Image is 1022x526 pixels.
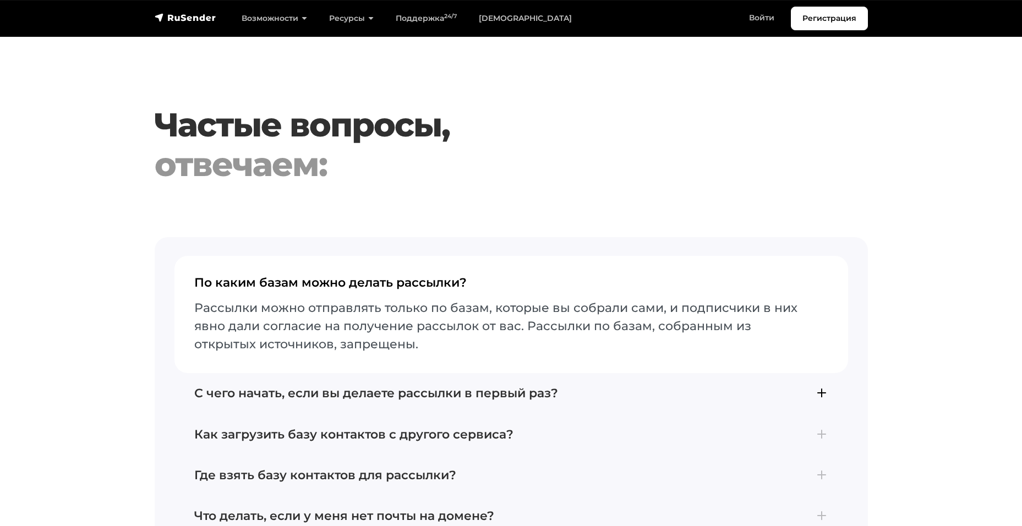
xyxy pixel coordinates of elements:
h4: По каким базам можно делать рассылки? [194,276,828,299]
a: Регистрация [791,7,868,30]
sup: 24/7 [444,13,457,20]
h4: Как загрузить базу контактов с другого сервиса? [194,428,828,442]
a: Войти [738,7,785,29]
h4: Что делать, если у меня нет почты на домене? [194,509,828,523]
img: RuSender [155,12,216,23]
a: Возможности [231,7,318,30]
a: Поддержка24/7 [385,7,468,30]
a: [DEMOGRAPHIC_DATA] [468,7,583,30]
a: Ресурсы [318,7,385,30]
h4: С чего начать, если вы делаете рассылки в первый раз? [194,386,828,401]
h4: Где взять базу контактов для рассылки? [194,468,828,483]
div: отвечаем: [155,145,807,184]
p: Рассылки можно отправлять только по базам, которые вы собрали сами, и подписчики в них явно дали ... [194,299,828,353]
h2: Частые вопросы, [155,105,807,184]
